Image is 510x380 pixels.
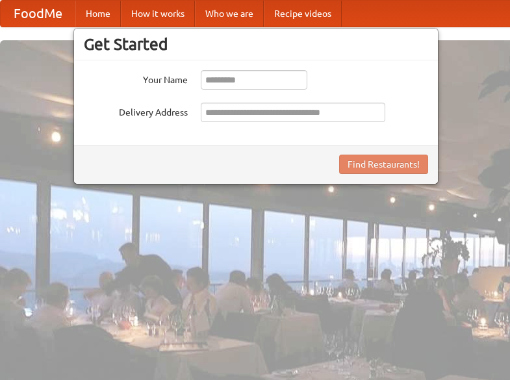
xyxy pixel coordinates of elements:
[75,1,121,27] a: Home
[339,155,428,174] button: Find Restaurants!
[1,1,75,27] a: FoodMe
[84,103,188,119] label: Delivery Address
[195,1,264,27] a: Who we are
[84,34,428,54] h3: Get Started
[84,70,188,86] label: Your Name
[121,1,195,27] a: How it works
[264,1,342,27] a: Recipe videos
